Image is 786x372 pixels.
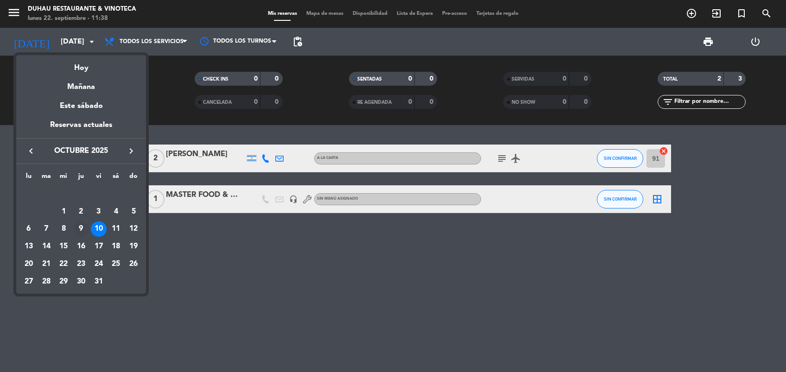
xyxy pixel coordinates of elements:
th: lunes [20,171,38,185]
div: 2 [73,204,89,220]
div: 13 [21,239,37,254]
div: 6 [21,221,37,237]
td: 22 de octubre de 2025 [55,255,72,273]
div: 4 [108,204,124,220]
td: 6 de octubre de 2025 [20,221,38,238]
td: 7 de octubre de 2025 [38,221,55,238]
div: 19 [126,239,141,254]
td: 27 de octubre de 2025 [20,273,38,290]
div: 20 [21,256,37,272]
td: 9 de octubre de 2025 [72,221,90,238]
div: 14 [38,239,54,254]
div: 25 [108,256,124,272]
td: 25 de octubre de 2025 [108,255,125,273]
div: Reservas actuales [16,119,146,138]
div: Mañana [16,74,146,93]
div: 8 [56,221,71,237]
div: 23 [73,256,89,272]
td: 23 de octubre de 2025 [72,255,90,273]
td: 26 de octubre de 2025 [125,255,142,273]
th: miércoles [55,171,72,185]
div: 16 [73,239,89,254]
td: 19 de octubre de 2025 [125,238,142,255]
td: 31 de octubre de 2025 [90,273,108,290]
td: 17 de octubre de 2025 [90,238,108,255]
td: 15 de octubre de 2025 [55,238,72,255]
td: 1 de octubre de 2025 [55,203,72,221]
td: 29 de octubre de 2025 [55,273,72,290]
div: 26 [126,256,141,272]
td: 8 de octubre de 2025 [55,221,72,238]
td: 2 de octubre de 2025 [72,203,90,221]
th: domingo [125,171,142,185]
td: 21 de octubre de 2025 [38,255,55,273]
div: 5 [126,204,141,220]
div: 27 [21,274,37,290]
div: 1 [56,204,71,220]
td: 3 de octubre de 2025 [90,203,108,221]
div: 17 [91,239,107,254]
td: 24 de octubre de 2025 [90,255,108,273]
button: keyboard_arrow_right [123,145,139,157]
td: 30 de octubre de 2025 [72,273,90,290]
td: 14 de octubre de 2025 [38,238,55,255]
td: 11 de octubre de 2025 [108,221,125,238]
div: 29 [56,274,71,290]
td: 12 de octubre de 2025 [125,221,142,238]
th: sábado [108,171,125,185]
td: 20 de octubre de 2025 [20,255,38,273]
td: 5 de octubre de 2025 [125,203,142,221]
div: 30 [73,274,89,290]
span: octubre 2025 [39,145,123,157]
td: 10 de octubre de 2025 [90,221,108,238]
i: keyboard_arrow_left [25,145,37,157]
div: 9 [73,221,89,237]
th: jueves [72,171,90,185]
div: 24 [91,256,107,272]
th: viernes [90,171,108,185]
div: 18 [108,239,124,254]
div: 28 [38,274,54,290]
td: 28 de octubre de 2025 [38,273,55,290]
div: 11 [108,221,124,237]
div: 15 [56,239,71,254]
i: keyboard_arrow_right [126,145,137,157]
td: 18 de octubre de 2025 [108,238,125,255]
button: keyboard_arrow_left [23,145,39,157]
div: 12 [126,221,141,237]
div: 21 [38,256,54,272]
td: 16 de octubre de 2025 [72,238,90,255]
div: Hoy [16,55,146,74]
div: 22 [56,256,71,272]
div: 31 [91,274,107,290]
div: 3 [91,204,107,220]
div: Este sábado [16,93,146,119]
div: 7 [38,221,54,237]
div: 10 [91,221,107,237]
td: 13 de octubre de 2025 [20,238,38,255]
td: OCT. [20,185,142,203]
th: martes [38,171,55,185]
td: 4 de octubre de 2025 [108,203,125,221]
